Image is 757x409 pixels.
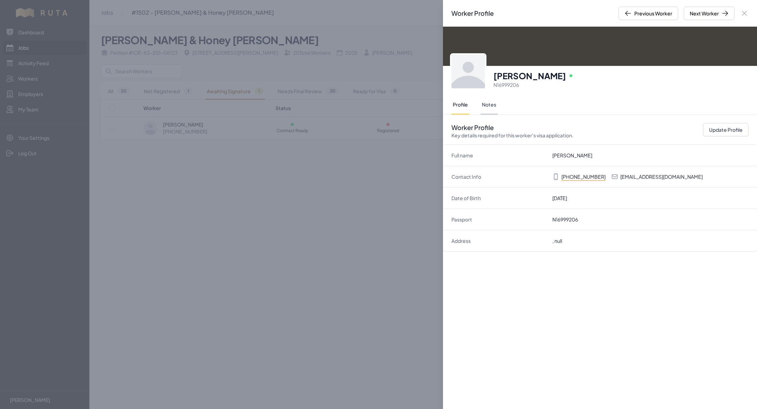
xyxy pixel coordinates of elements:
[480,95,498,115] button: Notes
[451,8,494,18] h2: Worker Profile
[493,81,749,88] p: N16999206
[552,216,749,223] dd: N16999206
[552,152,749,159] dd: [PERSON_NAME]
[620,173,703,180] p: [EMAIL_ADDRESS][DOMAIN_NAME]
[451,173,547,180] dt: Contact Info
[451,123,573,139] h2: Worker Profile
[561,173,606,180] p: [PHONE_NUMBER]
[451,237,547,244] dt: Address
[451,195,547,202] dt: Date of Birth
[619,7,678,20] button: Previous Worker
[493,70,566,81] h3: [PERSON_NAME]
[684,7,735,20] button: Next Worker
[552,237,749,244] dd: , null
[451,132,573,139] p: Key details required for this worker's visa application.
[451,152,547,159] dt: Full name
[451,95,469,115] button: Profile
[703,123,749,136] button: Update Profile
[451,216,547,223] dt: Passport
[552,195,749,202] dd: [DATE]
